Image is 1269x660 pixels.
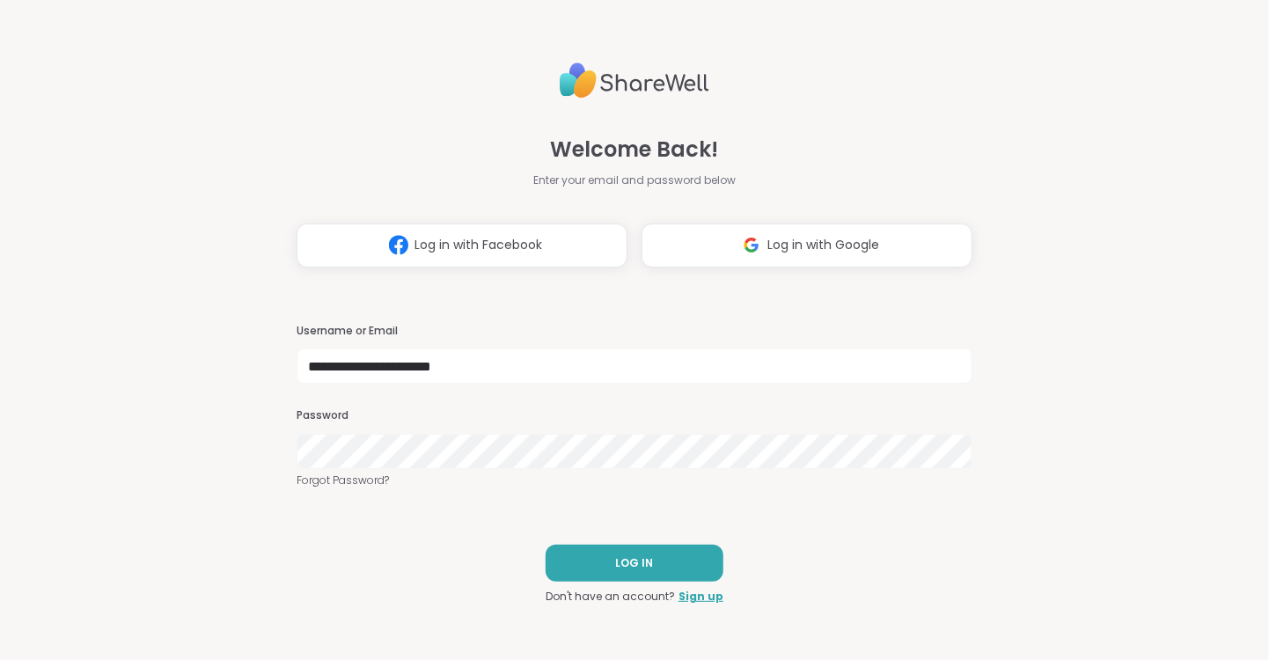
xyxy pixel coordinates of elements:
h3: Username or Email [297,324,972,339]
span: Enter your email and password below [533,172,736,188]
span: LOG IN [616,555,654,571]
button: Log in with Facebook [297,224,627,268]
h3: Password [297,408,972,423]
span: Log in with Facebook [415,236,543,254]
span: Welcome Back! [551,134,719,165]
img: ShareWell Logomark [735,229,768,261]
img: ShareWell Logomark [382,229,415,261]
a: Forgot Password? [297,473,972,488]
span: Don't have an account? [546,589,675,605]
button: LOG IN [546,545,723,582]
button: Log in with Google [642,224,972,268]
img: ShareWell Logo [560,55,709,106]
span: Log in with Google [768,236,880,254]
a: Sign up [679,589,723,605]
